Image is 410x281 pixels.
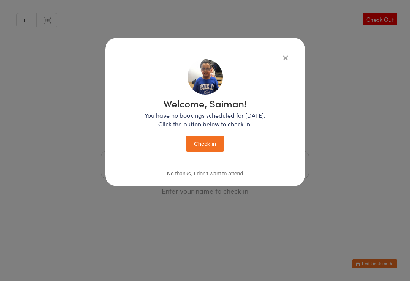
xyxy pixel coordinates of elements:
[188,59,223,95] img: image1753686200.png
[145,98,265,108] h1: Welcome, Saiman!
[145,111,265,128] p: You have no bookings scheduled for [DATE]. Click the button below to check in.
[167,170,243,177] button: No thanks, I don't want to attend
[186,136,224,152] button: Check in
